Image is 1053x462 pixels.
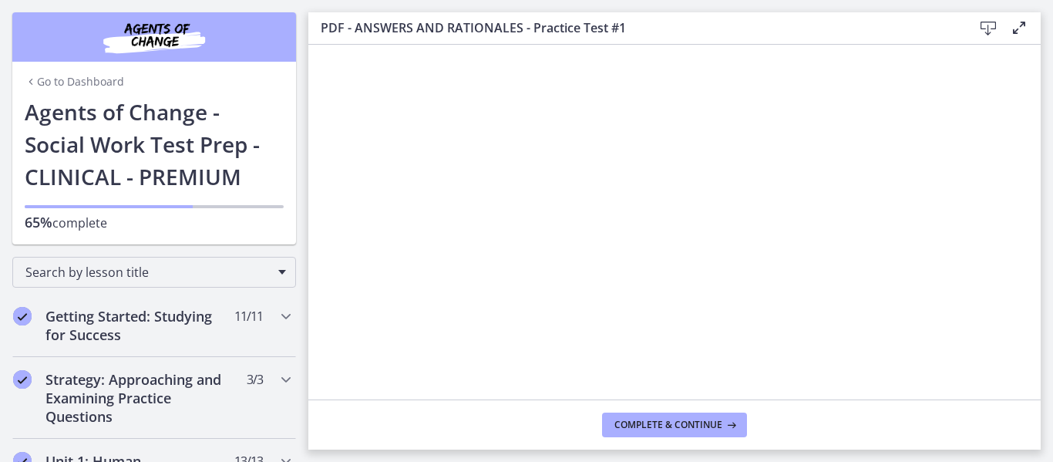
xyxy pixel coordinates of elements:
[13,370,32,389] i: Completed
[12,257,296,288] div: Search by lesson title
[25,213,52,231] span: 65%
[234,307,263,325] span: 11 / 11
[321,19,948,37] h3: PDF - ANSWERS AND RATIONALES - Practice Test #1
[62,19,247,56] img: Agents of Change
[25,96,284,193] h1: Agents of Change - Social Work Test Prep - CLINICAL - PREMIUM
[602,413,747,437] button: Complete & continue
[45,307,234,344] h2: Getting Started: Studying for Success
[25,213,284,232] p: complete
[45,370,234,426] h2: Strategy: Approaching and Examining Practice Questions
[247,370,263,389] span: 3 / 3
[25,74,124,89] a: Go to Dashboard
[13,307,32,325] i: Completed
[614,419,722,431] span: Complete & continue
[25,264,271,281] span: Search by lesson title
